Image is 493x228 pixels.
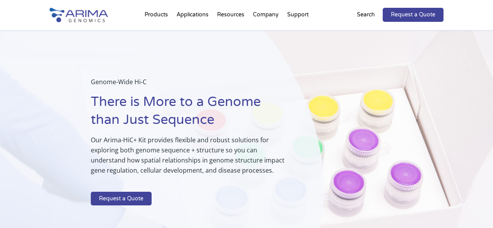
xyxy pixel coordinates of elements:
[383,8,444,22] a: Request a Quote
[91,93,285,135] h1: There is More to a Genome than Just Sequence
[357,10,375,20] p: Search
[91,192,152,206] a: Request a Quote
[49,8,108,22] img: Arima-Genomics-logo
[91,135,285,182] p: Our Arima-HiC+ Kit provides flexible and robust solutions for exploring both genome sequence + st...
[91,77,285,93] p: Genome-Wide Hi-C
